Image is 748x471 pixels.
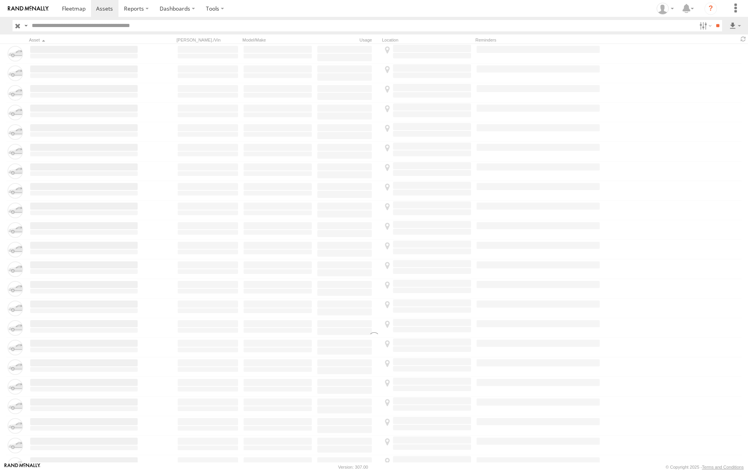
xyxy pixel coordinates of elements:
[666,465,744,469] div: © Copyright 2025 -
[29,37,139,43] div: Click to Sort
[177,37,239,43] div: [PERSON_NAME]./Vin
[696,20,713,31] label: Search Filter Options
[702,465,744,469] a: Terms and Conditions
[728,20,742,31] label: Export results as...
[704,2,717,15] i: ?
[338,465,368,469] div: Version: 307.00
[4,463,40,471] a: Visit our Website
[23,20,29,31] label: Search Query
[8,6,49,11] img: rand-logo.svg
[654,3,677,14] div: Carlos Vazquez
[475,37,601,43] div: Reminders
[316,37,379,43] div: Usage
[382,37,472,43] div: Location
[739,35,748,43] span: Refresh
[242,37,313,43] div: Model/Make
